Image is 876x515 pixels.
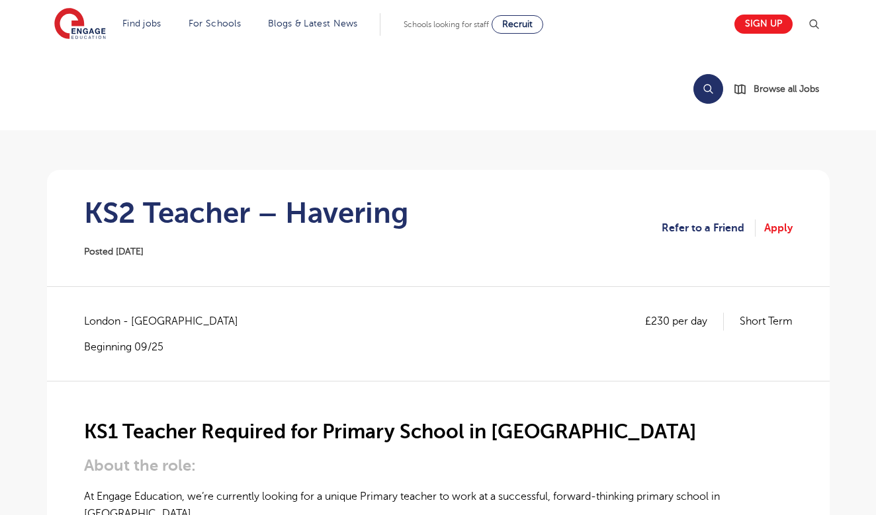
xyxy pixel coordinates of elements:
a: Find jobs [122,19,161,28]
a: Browse all Jobs [734,81,830,97]
a: For Schools [189,19,241,28]
a: Blogs & Latest News [268,19,358,28]
span: Recruit [502,19,533,29]
span: Schools looking for staff [404,20,489,29]
a: Sign up [734,15,793,34]
h2: KS1 Teacher Required for Primary School in [GEOGRAPHIC_DATA] [84,420,793,443]
h1: KS2 Teacher – Havering [84,196,409,229]
span: Browse all Jobs [754,81,819,97]
a: Recruit [492,15,543,34]
p: £230 per day [645,313,724,330]
span: London - [GEOGRAPHIC_DATA] [84,313,251,330]
span: Posted [DATE] [84,247,144,257]
a: Apply [764,219,793,237]
p: Short Term [740,313,793,330]
img: Engage Education [54,8,106,41]
strong: About the role: [84,456,196,475]
a: Refer to a Friend [662,219,756,237]
p: Beginning 09/25 [84,340,251,354]
button: Search [693,74,723,104]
